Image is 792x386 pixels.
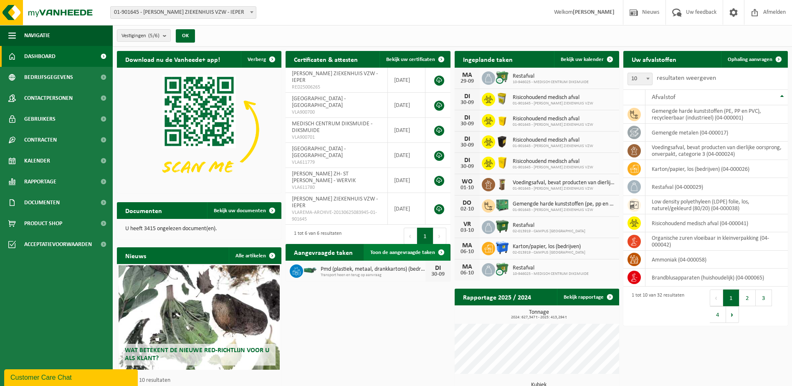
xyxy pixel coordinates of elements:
[459,142,476,148] div: 30-09
[117,202,170,218] h2: Documenten
[459,264,476,270] div: MA
[286,244,361,260] h2: Aangevraagde taken
[645,178,788,196] td: restafval (04-000029)
[513,116,593,122] span: Risicohoudend medisch afval
[117,51,228,67] h2: Download nu de Vanheede+ app!
[455,51,521,67] h2: Ingeplande taken
[513,229,585,234] span: 02-013919 - CAMPUS [GEOGRAPHIC_DATA]
[721,51,787,68] a: Ophaling aanvragen
[292,209,381,223] span: VLAREMA-ARCHIVE-20130625083945-01-901645
[495,70,509,84] img: WB-0770-CU
[110,6,256,19] span: 01-901645 - JAN YPERMAN ZIEKENHUIS VZW - IEPER
[459,157,476,164] div: DI
[459,310,619,320] h3: Tonnage
[303,267,317,274] img: HK-XZ-20-GN-01
[710,289,723,306] button: Previous
[125,226,273,232] p: U heeft 3415 ongelezen document(en).
[645,142,788,160] td: voedingsafval, bevat producten van dierlijke oorsprong, onverpakt, categorie 3 (04-000024)
[459,100,476,106] div: 30-09
[388,193,426,225] td: [DATE]
[645,251,788,269] td: ammoniak (04-000058)
[459,164,476,170] div: 30-09
[459,178,476,185] div: WO
[176,29,195,43] button: OK
[117,29,171,42] button: Vestigingen(5/6)
[117,247,154,264] h2: Nieuws
[513,222,585,229] span: Restafval
[459,315,619,320] span: 2024: 627,347 t - 2025: 413,294 t
[117,68,281,191] img: Download de VHEPlus App
[292,159,381,166] span: VLA611779
[459,242,476,249] div: MA
[292,134,381,141] span: VLA900701
[229,247,281,264] a: Alle artikelen
[24,213,62,234] span: Product Shop
[513,144,593,149] span: 01-901645 - [PERSON_NAME] ZIEKENHUIS VZW
[513,73,589,80] span: Restafval
[513,137,593,144] span: Risicohoudend medisch afval
[495,198,509,212] img: PB-HB-1400-HPE-GN-01
[24,130,57,150] span: Contracten
[321,266,425,273] span: Pmd (plastiek, metaal, drankkartons) (bedrijven)
[459,228,476,234] div: 03-10
[459,114,476,121] div: DI
[554,51,618,68] a: Bekijk uw kalender
[459,270,476,276] div: 06-10
[292,71,378,84] span: [PERSON_NAME] ZIEKENHUIS VZW - IEPER
[292,121,372,134] span: MEDISCH CENTRUM DIKSMUIDE - DIKSMUIDE
[286,51,366,67] h2: Certificaten & attesten
[645,214,788,232] td: risicohoudend medisch afval (04-000041)
[513,122,593,127] span: 01-901645 - [PERSON_NAME] ZIEKENHUIS VZW
[513,94,593,101] span: Risicohoudend medisch afval
[292,109,381,116] span: VLA900700
[24,171,56,192] span: Rapportage
[628,73,653,85] span: 10
[388,93,426,118] td: [DATE]
[728,57,772,62] span: Ophaling aanvragen
[710,306,726,323] button: 4
[388,68,426,93] td: [DATE]
[459,93,476,100] div: DI
[459,121,476,127] div: 30-09
[24,150,50,171] span: Kalender
[495,134,509,148] img: LP-SB-00050-HPE-51
[645,124,788,142] td: gemengde metalen (04-000017)
[24,46,56,67] span: Dashboard
[388,118,426,143] td: [DATE]
[248,57,266,62] span: Verberg
[292,196,378,209] span: [PERSON_NAME] ZIEKENHUIS VZW - IEPER
[119,265,280,370] a: Wat betekent de nieuwe RED-richtlijn voor u als klant?
[623,51,685,67] h2: Uw afvalstoffen
[726,306,739,323] button: Next
[241,51,281,68] button: Verberg
[628,73,652,85] span: 10
[214,208,266,213] span: Bekijk uw documenten
[495,262,509,276] img: WB-0770-CU
[495,91,509,106] img: LP-SB-00045-CRB-21
[370,250,435,255] span: Toon de aangevraagde taken
[292,171,356,184] span: [PERSON_NAME] ZH- ST [PERSON_NAME] - WERVIK
[561,57,604,62] span: Bekijk uw kalender
[495,219,509,234] img: WB-1100-HPE-GN-01
[459,200,476,206] div: DO
[459,249,476,255] div: 06-10
[388,143,426,168] td: [DATE]
[455,289,539,305] h2: Rapportage 2025 / 2024
[292,184,381,191] span: VLA611780
[513,250,585,255] span: 02-013919 - CAMPUS [GEOGRAPHIC_DATA]
[628,289,684,324] div: 1 tot 10 van 32 resultaten
[430,265,446,272] div: DI
[292,84,381,91] span: RED25006265
[513,265,589,272] span: Restafval
[645,160,788,178] td: karton/papier, los (bedrijven) (04-000026)
[513,165,593,170] span: 01-901645 - [PERSON_NAME] ZIEKENHUIS VZW
[433,228,446,244] button: Next
[513,158,593,165] span: Risicohoudend medisch afval
[388,168,426,193] td: [DATE]
[513,186,615,191] span: 01-901645 - [PERSON_NAME] ZIEKENHUIS VZW
[459,136,476,142] div: DI
[495,155,509,170] img: LP-SB-00060-HPE-22
[380,51,450,68] a: Bekijk uw certificaten
[513,180,615,186] span: Voedingsafval, bevat producten van dierlijke oorsprong, onverpakt, categorie 3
